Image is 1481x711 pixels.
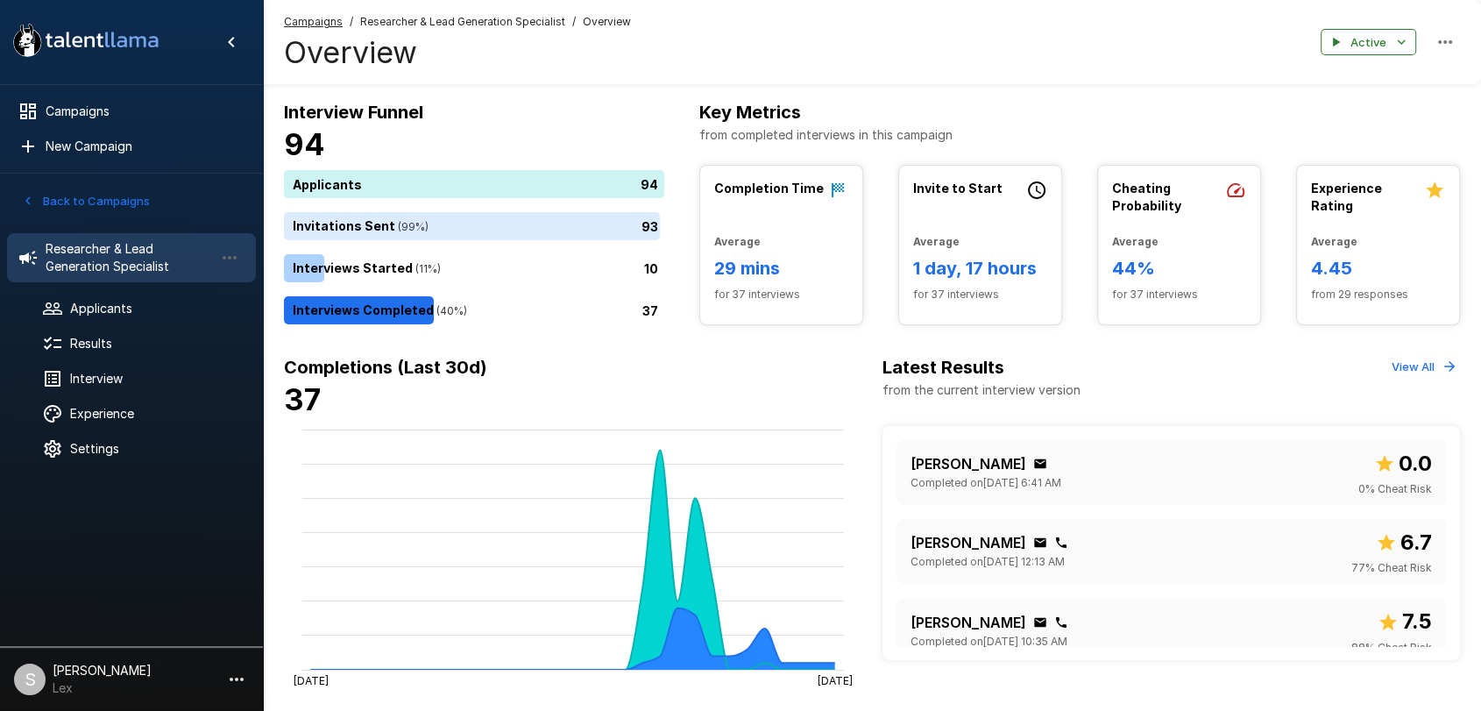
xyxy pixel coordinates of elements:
[913,181,1003,196] b: Invite to Start
[284,102,423,123] b: Interview Funnel
[1112,286,1246,303] span: for 37 interviews
[1033,457,1047,471] div: Click to copy
[911,453,1026,474] p: [PERSON_NAME]
[284,126,325,162] b: 94
[818,673,853,686] tspan: [DATE]
[1374,447,1432,480] span: Overall score out of 10
[913,254,1047,282] h6: 1 day, 17 hours
[641,175,658,194] p: 94
[1033,615,1047,629] div: Click to copy
[714,286,848,303] span: for 37 interviews
[284,34,631,71] h4: Overview
[714,235,761,248] b: Average
[714,254,848,282] h6: 29 mins
[1358,480,1432,498] span: 0 % Cheat Risk
[911,553,1065,571] span: Completed on [DATE] 12:13 AM
[911,532,1026,553] p: [PERSON_NAME]
[641,217,658,236] p: 93
[350,13,353,31] span: /
[1321,29,1416,56] button: Active
[1033,536,1047,550] div: Click to copy
[699,126,1460,144] p: from completed interviews in this campaign
[1400,530,1432,555] b: 6.7
[882,381,1081,399] p: from the current interview version
[913,235,960,248] b: Average
[1311,181,1382,213] b: Experience Rating
[642,302,658,320] p: 37
[572,13,576,31] span: /
[699,102,801,123] b: Key Metrics
[284,357,487,378] b: Completions (Last 30d)
[583,13,631,31] span: Overview
[284,381,321,417] b: 37
[913,286,1047,303] span: for 37 interviews
[911,612,1026,633] p: [PERSON_NAME]
[714,181,824,196] b: Completion Time
[1311,235,1357,248] b: Average
[1376,526,1432,559] span: Overall score out of 10
[1112,254,1246,282] h6: 44%
[293,673,328,686] tspan: [DATE]
[1387,353,1460,380] button: View All
[1311,286,1445,303] span: from 29 responses
[1351,639,1432,657] span: 88 % Cheat Risk
[1399,451,1432,476] b: 0.0
[1112,235,1159,248] b: Average
[1351,559,1432,577] span: 77 % Cheat Risk
[911,474,1061,492] span: Completed on [DATE] 6:41 AM
[882,357,1004,378] b: Latest Results
[1402,608,1432,634] b: 7.5
[1378,605,1432,638] span: Overall score out of 10
[360,13,565,31] span: Researcher & Lead Generation Specialist
[911,633,1067,651] span: Completed on [DATE] 10:35 AM
[1112,181,1181,213] b: Cheating Probability
[1054,615,1068,629] div: Click to copy
[1311,254,1445,282] h6: 4.45
[644,260,658,278] p: 10
[1054,536,1068,550] div: Click to copy
[284,15,343,28] u: Campaigns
